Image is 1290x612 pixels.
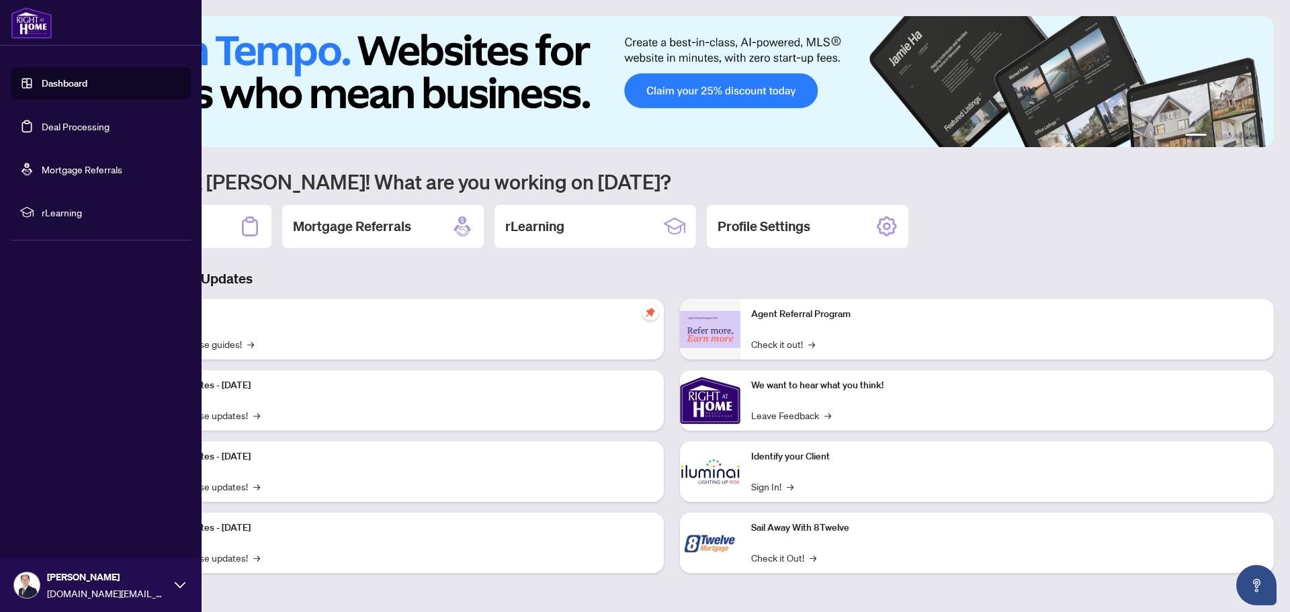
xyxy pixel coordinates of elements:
button: 3 [1223,134,1228,139]
a: Mortgage Referrals [42,163,122,175]
button: 5 [1244,134,1250,139]
p: Platform Updates - [DATE] [141,521,653,535]
p: Platform Updates - [DATE] [141,378,653,393]
span: → [810,550,816,565]
img: We want to hear what you think! [680,370,740,431]
span: → [808,337,815,351]
img: Profile Icon [14,572,40,598]
span: rLearning [42,205,181,220]
span: → [247,337,254,351]
p: Sail Away With 8Twelve [751,521,1263,535]
h1: Welcome back [PERSON_NAME]! What are you working on [DATE]? [70,169,1274,194]
span: → [253,479,260,494]
img: Sail Away With 8Twelve [680,513,740,573]
h3: Brokerage & Industry Updates [70,269,1274,288]
a: Deal Processing [42,120,110,132]
p: Identify your Client [751,449,1263,464]
h2: rLearning [505,217,564,236]
span: → [253,408,260,423]
p: Platform Updates - [DATE] [141,449,653,464]
h2: Profile Settings [718,217,810,236]
a: Check it Out!→ [751,550,816,565]
span: [PERSON_NAME] [47,570,168,584]
button: Open asap [1236,565,1277,605]
a: Dashboard [42,77,87,89]
button: 4 [1234,134,1239,139]
p: Self-Help [141,307,653,322]
button: 2 [1212,134,1217,139]
img: Slide 0 [70,16,1274,147]
p: Agent Referral Program [751,307,1263,322]
a: Check it out!→ [751,337,815,351]
a: Sign In!→ [751,479,793,494]
span: [DOMAIN_NAME][EMAIL_ADDRESS][DOMAIN_NAME] [47,586,168,601]
h2: Mortgage Referrals [293,217,411,236]
span: → [787,479,793,494]
p: We want to hear what you think! [751,378,1263,393]
img: Identify your Client [680,441,740,502]
img: logo [11,7,52,39]
span: pushpin [642,304,658,320]
img: Agent Referral Program [680,311,740,348]
span: → [824,408,831,423]
button: 6 [1255,134,1260,139]
span: → [253,550,260,565]
a: Leave Feedback→ [751,408,831,423]
button: 1 [1185,134,1207,139]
